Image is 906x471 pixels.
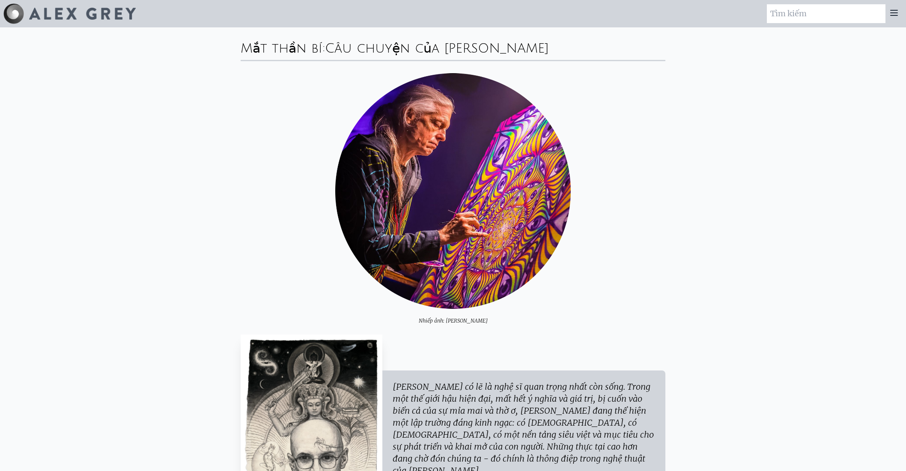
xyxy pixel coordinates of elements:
font: Câu chuyện của [PERSON_NAME] [325,41,549,56]
font: Mắt thần bí: [241,41,325,56]
input: Tìm kiếm [767,4,885,23]
font: Nhiếp ảnh: [PERSON_NAME] [419,317,488,324]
